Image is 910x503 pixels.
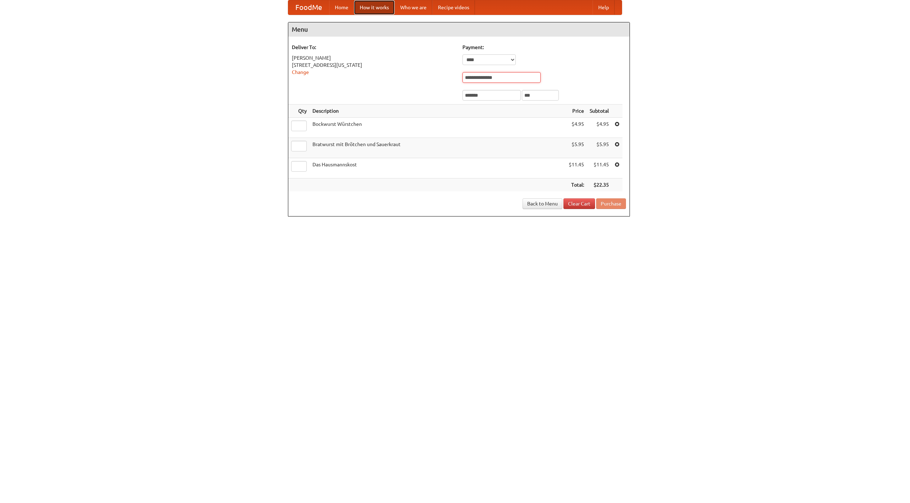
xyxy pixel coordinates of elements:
[596,198,626,209] button: Purchase
[288,22,630,37] h4: Menu
[292,54,455,61] div: [PERSON_NAME]
[587,105,612,118] th: Subtotal
[523,198,562,209] a: Back to Menu
[354,0,395,15] a: How it works
[566,138,587,158] td: $5.95
[292,69,309,75] a: Change
[288,0,329,15] a: FoodMe
[310,105,566,118] th: Description
[593,0,615,15] a: Help
[292,44,455,51] h5: Deliver To:
[288,105,310,118] th: Qty
[587,138,612,158] td: $5.95
[563,198,595,209] a: Clear Cart
[587,178,612,192] th: $22.35
[566,105,587,118] th: Price
[587,118,612,138] td: $4.95
[566,118,587,138] td: $4.95
[566,178,587,192] th: Total:
[310,138,566,158] td: Bratwurst mit Brötchen und Sauerkraut
[292,61,455,69] div: [STREET_ADDRESS][US_STATE]
[310,118,566,138] td: Bockwurst Würstchen
[432,0,475,15] a: Recipe videos
[395,0,432,15] a: Who we are
[587,158,612,178] td: $11.45
[329,0,354,15] a: Home
[566,158,587,178] td: $11.45
[462,44,626,51] h5: Payment:
[310,158,566,178] td: Das Hausmannskost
